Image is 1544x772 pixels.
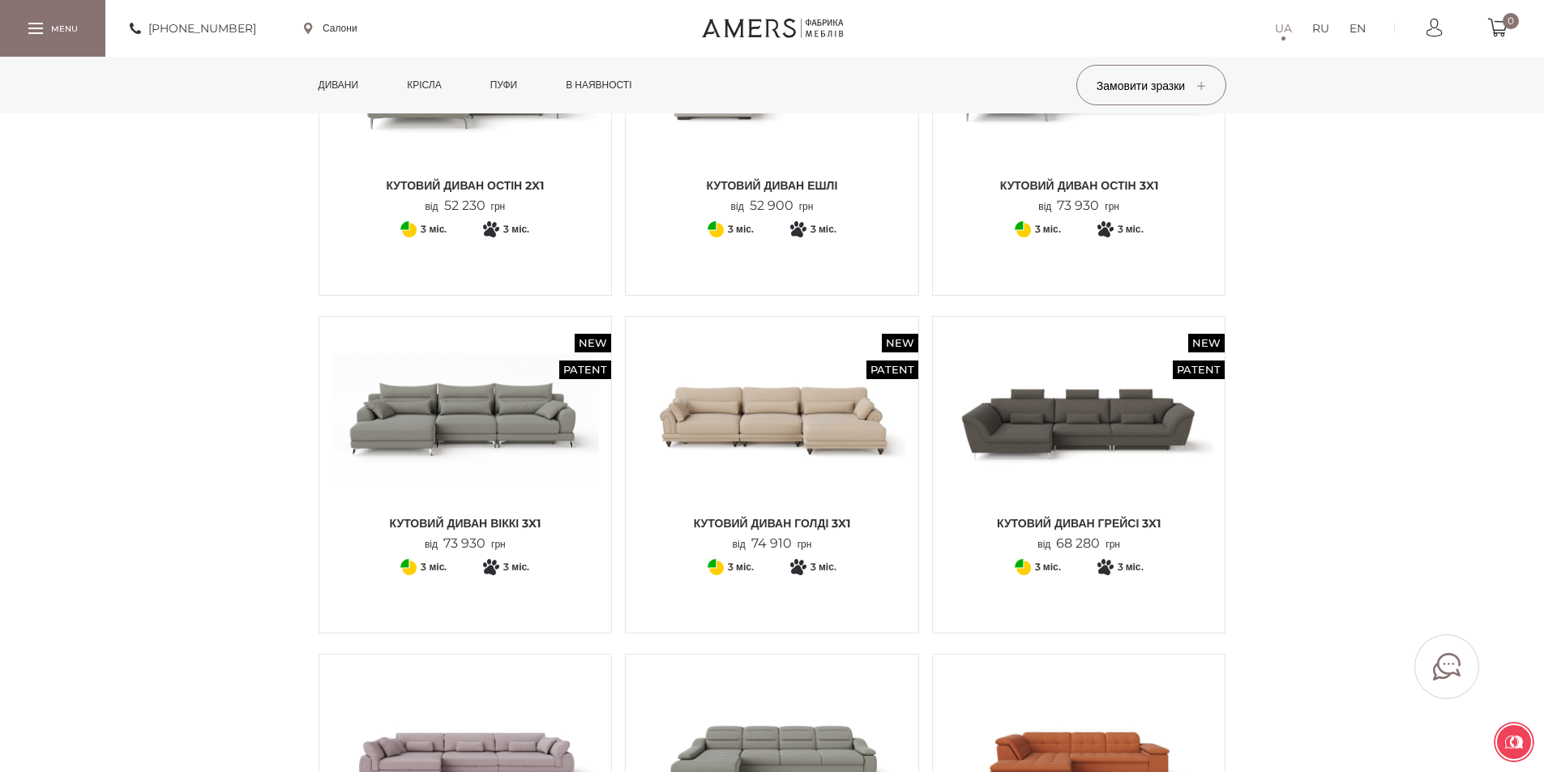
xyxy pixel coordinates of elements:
[503,557,529,577] span: 3 міс.
[810,557,836,577] span: 3 міс.
[503,220,529,239] span: 3 міс.
[395,57,453,113] a: Крісла
[731,198,814,214] p: від грн
[638,329,906,552] a: New Patent Кутовий диван ГОЛДІ 3x1 Кутовий диван ГОЛДІ 3x1 Кутовий диван ГОЛДІ 3x1 від74 910грн
[728,220,754,239] span: 3 міс.
[425,198,505,214] p: від грн
[1037,536,1120,552] p: від грн
[1173,360,1225,379] span: Patent
[744,198,799,213] span: 52 900
[421,220,447,239] span: 3 міс.
[1275,19,1292,38] a: UA
[810,220,836,239] span: 3 міс.
[746,535,798,551] span: 74 910
[304,21,357,36] a: Салони
[130,19,256,38] a: [PHONE_NUMBER]
[1097,79,1205,93] span: Замовити зразки
[559,360,611,379] span: Patent
[331,329,600,507] img: Кутовий диван ВІККІ 3x1
[638,515,906,531] span: Кутовий диван ГОЛДІ 3x1
[1035,220,1061,239] span: 3 міс.
[945,177,1213,194] span: Кутовий диван ОСТІН 3x1
[306,57,371,113] a: Дивани
[728,557,754,577] span: 3 міс.
[882,334,918,352] span: New
[438,535,491,551] span: 73 930
[1349,19,1366,38] a: EN
[331,515,600,531] span: Кутовий диван ВІККІ 3x1
[1503,13,1519,29] span: 0
[554,57,644,113] a: в наявності
[945,329,1213,552] a: New Patent Кутовий диван ГРЕЙСІ 3x1 Кутовий диван ГРЕЙСІ 3x1 від68 280грн
[733,536,812,552] p: від грн
[425,536,506,552] p: від грн
[945,329,1213,507] img: Кутовий диван ГРЕЙСІ 3x1
[438,198,491,213] span: 52 230
[1035,557,1061,577] span: 3 міс.
[638,177,906,194] span: Кутовий диван ЕШЛІ
[478,57,530,113] a: Пуфи
[1118,557,1144,577] span: 3 міс.
[331,177,600,194] span: Кутовий диван ОСТІН 2x1
[1188,334,1225,352] span: New
[1051,198,1105,213] span: 73 930
[866,360,918,379] span: Patent
[1038,198,1119,214] p: від грн
[575,334,611,352] span: New
[1312,19,1329,38] a: RU
[1076,65,1226,105] button: Замовити зразки
[331,329,600,552] a: New Patent Кутовий диван ВІККІ 3x1 Кутовий диван ВІККІ 3x1 від73 930грн
[1118,220,1144,239] span: 3 міс.
[421,557,447,577] span: 3 міс.
[945,515,1213,531] span: Кутовий диван ГРЕЙСІ 3x1
[1050,535,1106,551] span: 68 280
